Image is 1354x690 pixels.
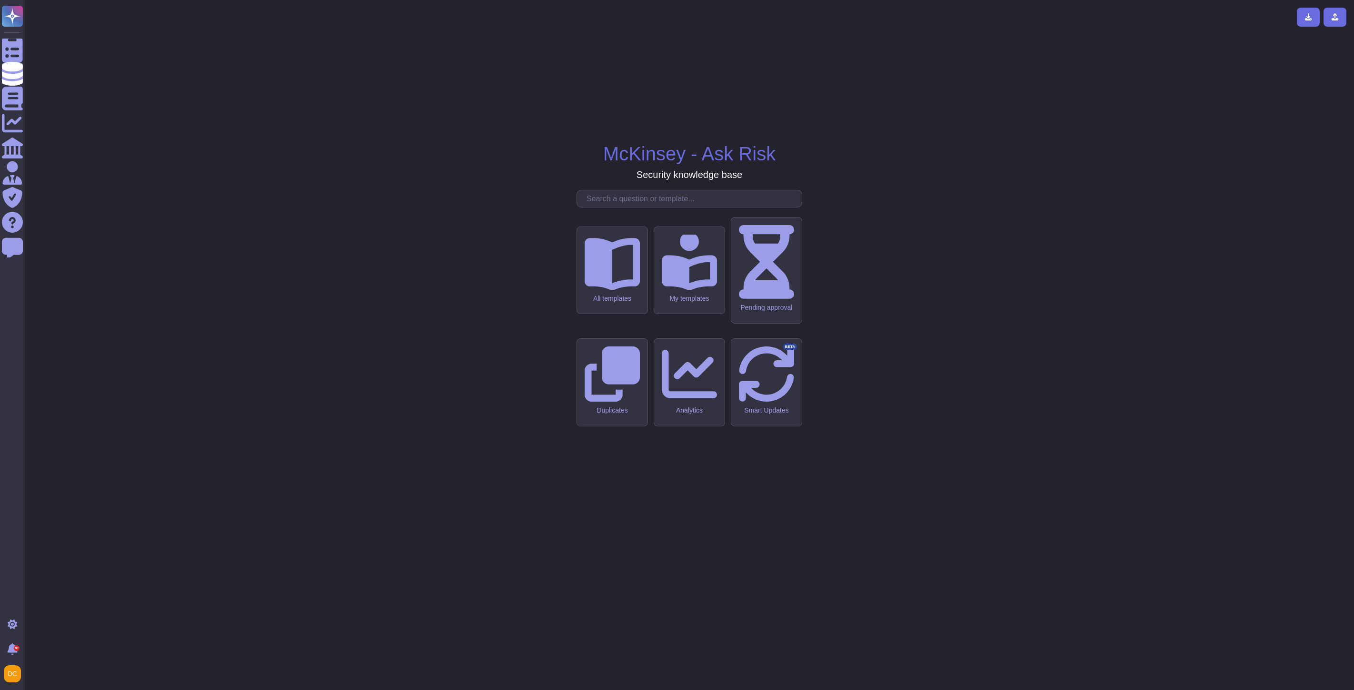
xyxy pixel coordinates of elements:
div: Smart Updates [739,406,794,414]
div: Analytics [662,406,717,414]
button: user [2,663,28,684]
div: All templates [585,295,640,303]
div: My templates [662,295,717,303]
div: 9+ [14,645,20,651]
h3: Security knowledge base [637,169,742,180]
div: Duplicates [585,406,640,414]
div: Pending approval [739,304,794,312]
h1: McKinsey - Ask Risk [603,142,776,165]
div: BETA [783,344,797,350]
img: user [4,665,21,682]
input: Search a question or template... [582,190,802,207]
